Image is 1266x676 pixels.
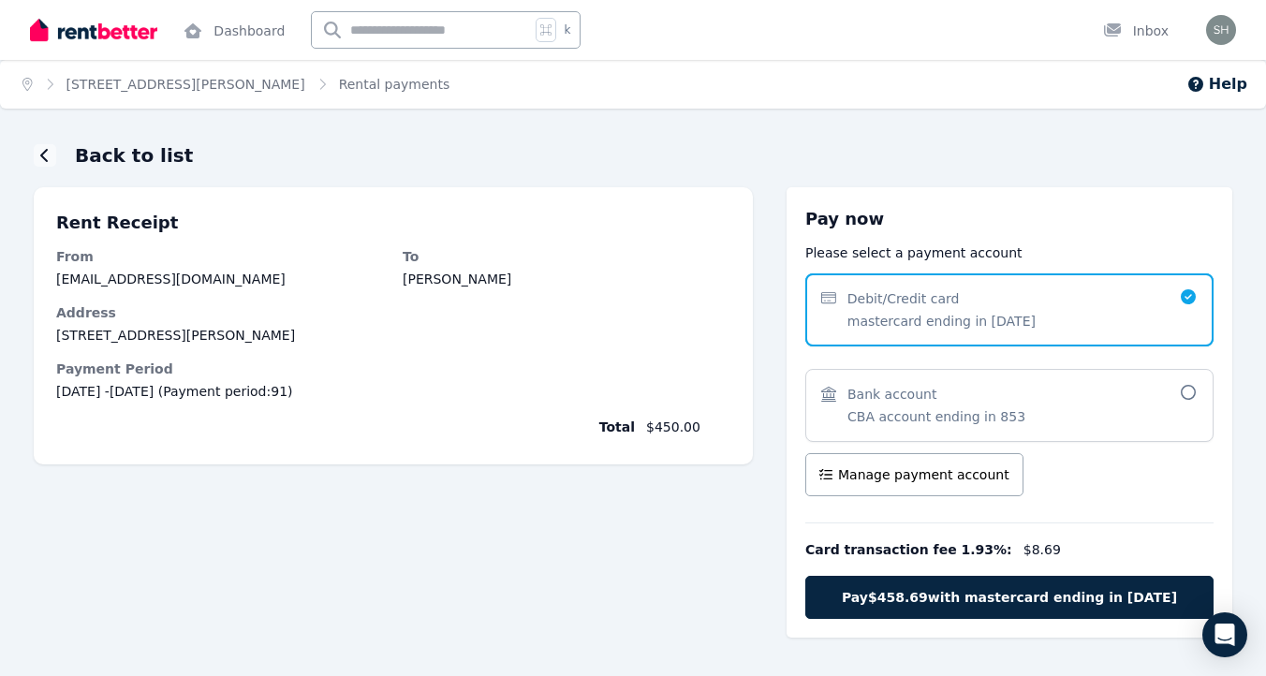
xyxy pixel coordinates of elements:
span: mastercard ending in [DATE] [847,312,1036,331]
img: Shamiel Naidoo [1206,15,1236,45]
div: Inbox [1103,22,1169,40]
span: [DATE] - [DATE] (Payment period: 91 ) [56,382,730,401]
span: Bank account [847,385,936,404]
img: RentBetter [30,16,157,44]
dt: Address [56,303,730,322]
dt: To [403,247,730,266]
span: Manage payment account [838,465,1009,484]
dt: Payment Period [56,360,730,378]
span: Pay $458.69 with mastercard ending in [DATE] [842,588,1177,607]
span: CBA account ending in 853 [847,407,1025,426]
button: Manage payment account [805,453,1023,496]
h1: Back to list [75,142,193,169]
p: Rent Receipt [56,210,730,236]
dd: [STREET_ADDRESS][PERSON_NAME] [56,326,730,345]
span: k [564,22,570,37]
p: Please select a payment account [805,243,1214,262]
span: Card transaction fee 1.93% : [805,540,1012,559]
span: Rental payments [339,75,450,94]
dt: From [56,247,384,266]
span: Total [56,418,635,436]
span: $450.00 [646,418,730,436]
span: $8.69 [1023,540,1061,559]
span: Debit/Credit card [847,289,960,308]
h3: Pay now [805,206,1214,232]
dd: [EMAIL_ADDRESS][DOMAIN_NAME] [56,270,384,288]
dd: [PERSON_NAME] [403,270,730,288]
button: Help [1186,73,1247,96]
button: Pay$458.69with mastercard ending in [DATE] [805,576,1214,619]
a: [STREET_ADDRESS][PERSON_NAME] [66,77,305,92]
div: Open Intercom Messenger [1202,612,1247,657]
